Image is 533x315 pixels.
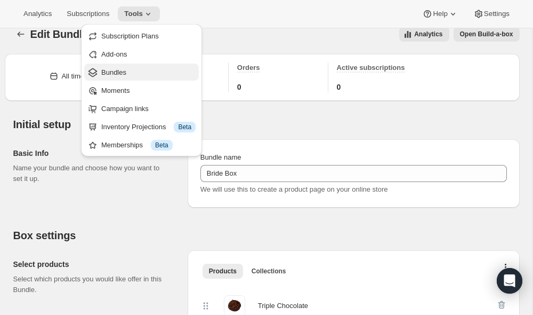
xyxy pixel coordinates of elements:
input: ie. Smoothie box [200,165,507,182]
button: Tools [118,6,160,21]
span: 0 [337,82,341,92]
span: 0 [237,82,241,92]
span: Open Build-a-box [460,30,513,38]
span: Beta [155,141,168,149]
div: Triple Chocolate [258,301,308,311]
p: Name your bundle and choose how you want to set it up. [13,163,171,184]
p: Select which products you would like offer in this Bundle. [13,274,171,295]
span: Subscriptions [67,10,109,18]
button: View all analytics related to this specific bundles, within certain timeframes [399,27,449,42]
span: Add-ons [101,50,127,58]
button: Subscriptions [60,6,116,21]
div: All time [61,71,84,82]
button: Campaign links [84,100,199,117]
span: Products [209,267,237,275]
span: Analytics [23,10,52,18]
span: Collections [252,267,286,275]
span: Analytics [414,30,442,38]
button: Add-ons [84,45,199,62]
button: View links to open the build-a-box on the online store [454,27,520,42]
h2: Basic Info [13,148,171,159]
span: Help [433,10,447,18]
button: Help [416,6,464,21]
div: Inventory Projections [101,122,196,132]
span: Beta [178,123,191,131]
span: Subscription Plans [101,32,159,40]
span: Bundle name [200,153,241,161]
h2: Initial setup [13,118,520,131]
div: Memberships [101,140,196,151]
span: Active subscriptions [337,64,405,72]
span: Tools [124,10,143,18]
span: Edit Bundle [30,28,88,40]
span: Settings [484,10,510,18]
span: Moments [101,86,130,94]
button: Settings [467,6,516,21]
button: Inventory Projections [84,118,199,135]
span: We will use this to create a product page on your online store [200,185,388,193]
button: Subscription Plans [84,27,199,44]
h2: Select products [13,259,171,270]
h2: Box settings [13,229,520,242]
button: Moments [84,82,199,99]
button: Memberships [84,136,199,153]
span: Orders [237,64,260,72]
span: Bundles [101,68,126,76]
button: Bundles [13,27,28,42]
button: Analytics [17,6,58,21]
span: Campaign links [101,105,149,113]
div: Open Intercom Messenger [497,268,522,294]
button: Bundles [84,64,199,81]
